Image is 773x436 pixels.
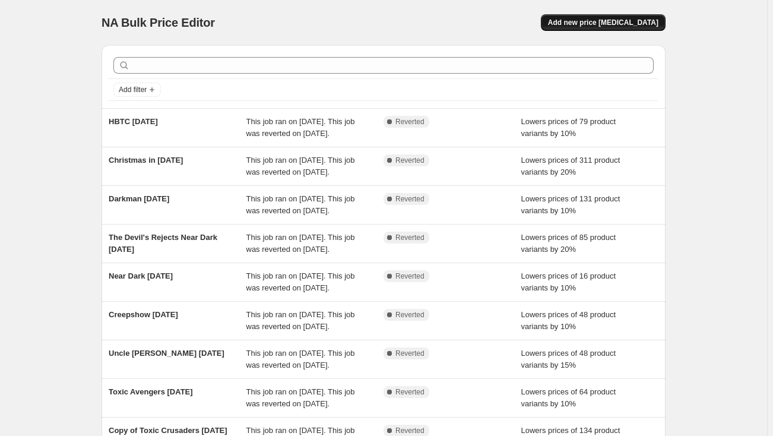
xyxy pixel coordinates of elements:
[395,117,424,127] span: Reverted
[395,156,424,165] span: Reverted
[521,387,616,408] span: Lowers prices of 64 product variants by 10%
[246,271,355,292] span: This job ran on [DATE]. This job was reverted on [DATE].
[109,310,178,319] span: Creepshow [DATE]
[395,310,424,320] span: Reverted
[541,14,666,31] button: Add new price [MEDICAL_DATA]
[119,85,147,94] span: Add filter
[109,117,158,126] span: HBTC [DATE]
[246,156,355,176] span: This job ran on [DATE]. This job was reverted on [DATE].
[395,194,424,204] span: Reverted
[395,426,424,435] span: Reverted
[246,310,355,331] span: This job ran on [DATE]. This job was reverted on [DATE].
[246,233,355,254] span: This job ran on [DATE]. This job was reverted on [DATE].
[521,271,616,292] span: Lowers prices of 16 product variants by 10%
[109,156,183,165] span: Christmas in [DATE]
[102,16,215,29] span: NA Bulk Price Editor
[246,117,355,138] span: This job ran on [DATE]. This job was reverted on [DATE].
[548,18,658,27] span: Add new price [MEDICAL_DATA]
[395,387,424,397] span: Reverted
[113,83,161,97] button: Add filter
[395,233,424,242] span: Reverted
[109,426,227,435] span: Copy of Toxic Crusaders [DATE]
[521,117,616,138] span: Lowers prices of 79 product variants by 10%
[521,349,616,369] span: Lowers prices of 48 product variants by 15%
[246,349,355,369] span: This job ran on [DATE]. This job was reverted on [DATE].
[109,194,169,203] span: Darkman [DATE]
[109,271,173,280] span: Near Dark [DATE]
[395,271,424,281] span: Reverted
[246,387,355,408] span: This job ran on [DATE]. This job was reverted on [DATE].
[521,310,616,331] span: Lowers prices of 48 product variants by 10%
[521,233,616,254] span: Lowers prices of 85 product variants by 20%
[109,349,224,358] span: Uncle [PERSON_NAME] [DATE]
[521,194,620,215] span: Lowers prices of 131 product variants by 10%
[395,349,424,358] span: Reverted
[521,156,620,176] span: Lowers prices of 311 product variants by 20%
[109,387,193,396] span: Toxic Avengers [DATE]
[246,194,355,215] span: This job ran on [DATE]. This job was reverted on [DATE].
[109,233,217,254] span: The Devil's Rejects Near Dark [DATE]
